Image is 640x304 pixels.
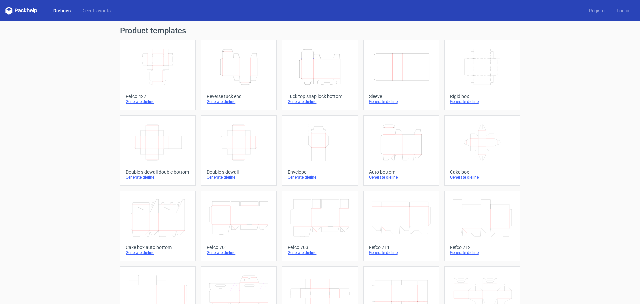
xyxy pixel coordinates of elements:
[363,115,439,186] a: Auto bottomGenerate dieline
[611,7,635,14] a: Log in
[120,115,196,186] a: Double sidewall double bottomGenerate dieline
[126,175,190,180] div: Generate dieline
[363,40,439,110] a: SleeveGenerate dieline
[48,7,76,14] a: Dielines
[444,191,520,261] a: Fefco 712Generate dieline
[282,115,358,186] a: EnvelopeGenerate dieline
[288,99,352,104] div: Generate dieline
[201,191,277,261] a: Fefco 701Generate dieline
[126,169,190,175] div: Double sidewall double bottom
[450,245,514,250] div: Fefco 712
[126,99,190,104] div: Generate dieline
[207,175,271,180] div: Generate dieline
[120,191,196,261] a: Cake box auto bottomGenerate dieline
[369,175,433,180] div: Generate dieline
[369,99,433,104] div: Generate dieline
[126,94,190,99] div: Fefco 427
[288,175,352,180] div: Generate dieline
[369,250,433,255] div: Generate dieline
[450,250,514,255] div: Generate dieline
[288,94,352,99] div: Tuck top snap lock bottom
[363,191,439,261] a: Fefco 711Generate dieline
[120,27,520,35] h1: Product templates
[126,245,190,250] div: Cake box auto bottom
[207,169,271,175] div: Double sidewall
[450,175,514,180] div: Generate dieline
[288,245,352,250] div: Fefco 703
[450,169,514,175] div: Cake box
[201,40,277,110] a: Reverse tuck endGenerate dieline
[282,40,358,110] a: Tuck top snap lock bottomGenerate dieline
[207,94,271,99] div: Reverse tuck end
[369,245,433,250] div: Fefco 711
[288,250,352,255] div: Generate dieline
[126,250,190,255] div: Generate dieline
[450,99,514,104] div: Generate dieline
[444,40,520,110] a: Rigid boxGenerate dieline
[450,94,514,99] div: Rigid box
[207,245,271,250] div: Fefco 701
[76,7,116,14] a: Diecut layouts
[207,250,271,255] div: Generate dieline
[584,7,611,14] a: Register
[207,99,271,104] div: Generate dieline
[444,115,520,186] a: Cake boxGenerate dieline
[120,40,196,110] a: Fefco 427Generate dieline
[201,115,277,186] a: Double sidewallGenerate dieline
[369,169,433,175] div: Auto bottom
[282,191,358,261] a: Fefco 703Generate dieline
[288,169,352,175] div: Envelope
[369,94,433,99] div: Sleeve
